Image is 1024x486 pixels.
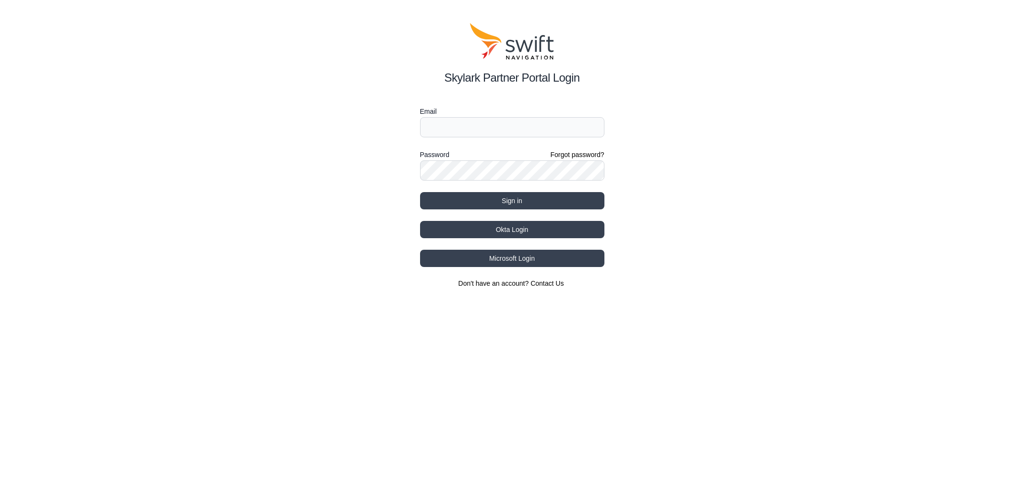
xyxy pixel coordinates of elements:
label: Password [420,149,449,160]
section: Don't have an account? [420,279,604,288]
button: Sign in [420,192,604,209]
button: Microsoft Login [420,250,604,267]
button: Okta Login [420,221,604,238]
h2: Skylark Partner Portal Login [420,69,604,86]
a: Forgot password? [550,150,604,159]
a: Contact Us [530,279,564,287]
label: Email [420,106,604,117]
